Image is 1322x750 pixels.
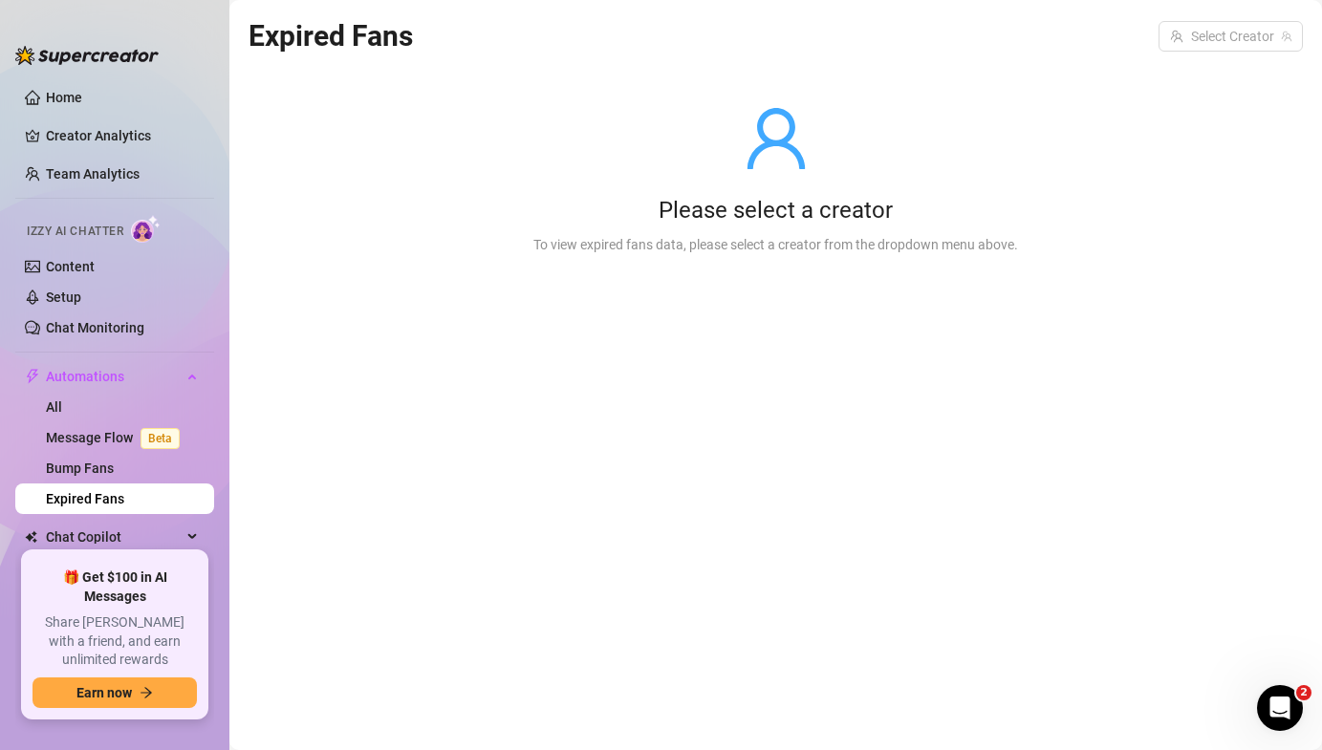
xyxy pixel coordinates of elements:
[200,321,254,341] div: • 2h ago
[39,465,343,485] div: Schedule a FREE consulting call:
[46,320,144,335] a: Chat Monitoring
[39,493,343,531] button: Find a time
[25,530,37,544] img: Chat Copilot
[533,196,1018,226] div: Please select a creator
[141,428,180,449] span: Beta
[46,120,199,151] a: Creator Analytics
[191,574,287,651] button: Help
[39,273,343,293] div: Recent message
[46,166,140,182] a: Team Analytics
[46,90,82,105] a: Home
[533,234,1018,255] div: To view expired fans data, please select a creator from the dropdown menu above.
[85,321,196,341] div: [PERSON_NAME]
[46,289,81,305] a: Setup
[1281,31,1292,42] span: team
[26,622,69,635] span: Home
[140,686,153,699] span: arrow-right
[205,31,243,69] img: Profile image for Yoni
[287,574,382,651] button: News
[1296,685,1311,700] span: 2
[249,13,413,58] article: Expired Fans
[46,361,182,392] span: Automations
[111,622,177,635] span: Messages
[131,215,161,243] img: AI Chatter
[20,286,362,356] div: Profile image for EllaHi [PERSON_NAME], these aren’t duplicate charges. They’re one-time charges ...
[38,201,344,233] p: How can we help?
[39,302,77,340] img: Profile image for Ella
[742,104,811,173] span: user
[25,369,40,384] span: thunderbolt
[38,136,344,201] p: Hi [PERSON_NAME] 👋
[20,556,362,690] img: Izzy just got smarter and safer ✨
[316,622,353,635] span: News
[19,367,363,439] div: Send us a messageWe typically reply in a few hours
[46,430,187,445] a: Message FlowBeta
[329,31,363,65] div: Close
[46,491,124,506] a: Expired Fans
[33,613,197,670] span: Share [PERSON_NAME] with a friend, and earn unlimited rewards
[39,383,319,403] div: Send us a message
[27,223,123,241] span: Izzy AI Chatter
[38,38,166,64] img: logo
[277,31,315,69] img: Profile image for Ella
[46,461,114,476] a: Bump Fans
[39,403,319,423] div: We typically reply in a few hours
[96,574,191,651] button: Messages
[46,399,62,415] a: All
[224,622,254,635] span: Help
[1257,685,1303,731] iframe: Intercom live chat
[19,257,363,357] div: Recent messageProfile image for EllaHi [PERSON_NAME], these aren’t duplicate charges. They’re one...
[46,259,95,274] a: Content
[241,31,279,69] img: Profile image for Giselle
[15,46,159,65] img: logo-BBDzfeDw.svg
[33,677,197,708] button: Earn nowarrow-right
[76,685,132,700] span: Earn now
[33,568,197,606] span: 🎁 Get $100 in AI Messages
[46,522,182,552] span: Chat Copilot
